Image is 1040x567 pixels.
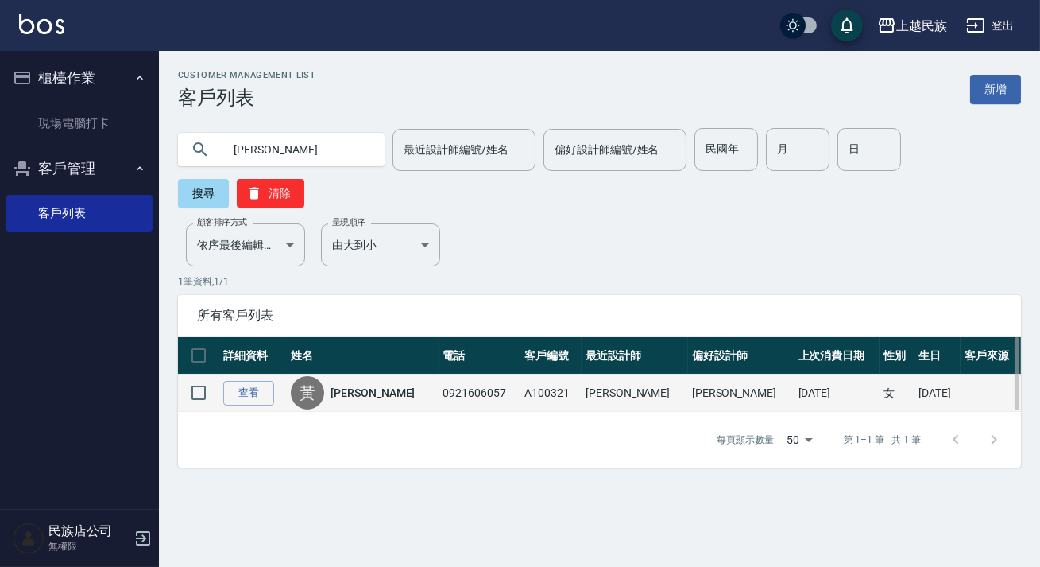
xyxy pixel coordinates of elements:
div: 由大到小 [321,223,440,266]
button: 登出 [960,11,1021,41]
button: 上越民族 [871,10,953,42]
button: save [831,10,863,41]
td: 0921606057 [439,375,520,412]
h3: 客戶列表 [178,87,315,109]
div: 50 [780,418,818,461]
td: A100321 [520,375,582,412]
button: 櫃檯作業 [6,57,153,99]
td: [DATE] [914,375,961,412]
a: [PERSON_NAME] [331,385,415,401]
label: 呈現順序 [332,216,365,228]
th: 客戶編號 [520,337,582,375]
th: 詳細資料 [219,337,287,375]
p: 無權限 [48,539,130,553]
a: 客戶列表 [6,195,153,231]
td: [DATE] [794,375,880,412]
input: 搜尋關鍵字 [222,128,372,171]
h2: Customer Management List [178,70,315,80]
h5: 民族店公司 [48,523,130,539]
img: Logo [19,14,64,34]
th: 上次消費日期 [794,337,880,375]
a: 現場電腦打卡 [6,105,153,142]
th: 客戶來源 [961,337,1021,375]
a: 查看 [223,381,274,406]
td: [PERSON_NAME] [688,375,794,412]
td: 女 [880,375,914,412]
th: 姓名 [287,337,439,375]
a: 新增 [970,75,1021,104]
button: 搜尋 [178,179,229,208]
th: 生日 [914,337,961,375]
label: 顧客排序方式 [197,216,247,228]
div: 依序最後編輯時間 [186,223,305,266]
p: 每頁顯示數量 [717,433,774,447]
th: 性別 [880,337,914,375]
th: 偏好設計師 [688,337,794,375]
th: 電話 [439,337,520,375]
div: 黃 [291,376,324,410]
img: Person [13,522,44,554]
span: 所有客戶列表 [197,308,1002,324]
th: 最近設計師 [582,337,688,375]
p: 第 1–1 筆 共 1 筆 [844,433,921,447]
p: 1 筆資料, 1 / 1 [178,274,1021,289]
div: 上越民族 [896,16,947,36]
td: [PERSON_NAME] [582,375,688,412]
button: 客戶管理 [6,148,153,189]
button: 清除 [237,179,304,208]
